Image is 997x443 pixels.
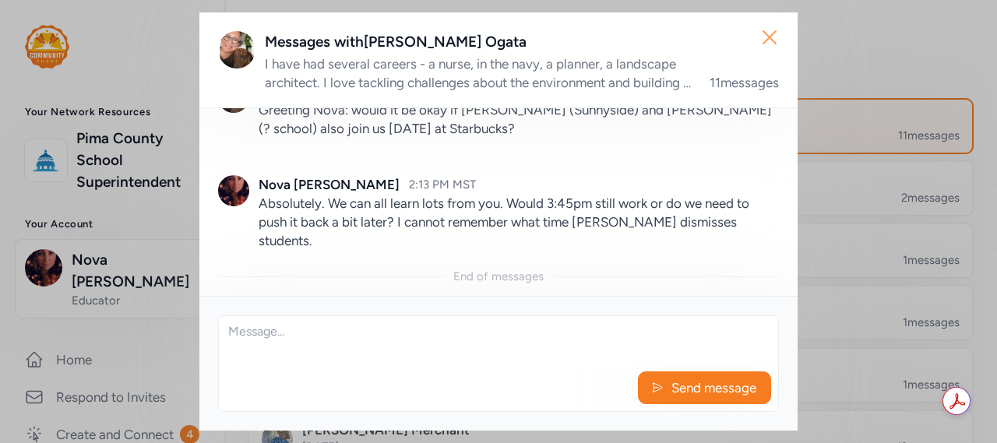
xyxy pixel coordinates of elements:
button: Send message [638,371,771,404]
div: 11 messages [710,73,779,92]
p: Absolutely. We can all learn lots from you. Would 3:45pm still work or do we need to push it back... [259,194,779,250]
div: Messages with [PERSON_NAME] Ogata [265,31,779,53]
span: Send message [670,378,758,397]
span: 2:13 PM MST [409,178,476,192]
img: Avatar [218,175,249,206]
div: End of messages [453,269,544,284]
p: Greeting Nova: would it be okay if [PERSON_NAME] (Sunnyside) and [PERSON_NAME] (? school) also jo... [259,100,779,138]
div: Nova [PERSON_NAME] [259,175,400,194]
div: I have had several careers - a nurse, in the navy, a planner, a landscape architect. I love tackl... [265,54,691,92]
img: Avatar [218,31,255,69]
